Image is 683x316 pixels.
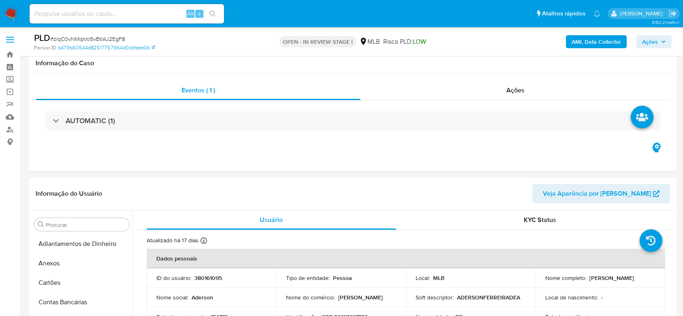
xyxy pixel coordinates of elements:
th: Dados pessoais [147,249,665,268]
button: Veja Aparência por [PERSON_NAME] [532,184,670,203]
input: Procurar [46,221,126,228]
span: Atalhos rápidos [542,9,585,18]
span: Usuário [260,215,283,224]
p: Nome do comércio : [286,294,335,301]
button: Anexos [31,254,132,273]
button: Cartões [31,273,132,293]
p: Local : [416,274,430,282]
p: Local de nascimento : [545,294,598,301]
button: Ações [636,35,672,48]
p: Aderson [192,294,213,301]
button: Procurar [38,221,44,228]
p: Pessoa [333,274,352,282]
span: LOW [413,37,426,46]
span: Alt [187,10,194,17]
button: Contas Bancárias [31,293,132,312]
div: MLB [359,37,380,46]
b: Person ID [34,44,56,51]
p: Nome social : [156,294,188,301]
p: ID do usuário : [156,274,191,282]
div: AUTOMATIC (1) [45,111,660,130]
p: [PERSON_NAME] [589,274,634,282]
a: Notificações [593,10,600,17]
a: b479b60544d82517757964d0cbfdee0b [58,44,155,51]
p: Atualizado há 17 dias [147,237,198,244]
b: PLD [34,31,50,44]
span: # zlqC0vNMlpVo5vBtlAJ2EgF8 [50,35,125,43]
input: Pesquise usuários ou casos... [30,9,224,19]
span: Ações [506,85,525,95]
span: Veja Aparência por [PERSON_NAME] [543,184,651,203]
p: Tipo de entidade : [286,274,330,282]
p: ADERSONFERREIRADEA [457,294,520,301]
b: AML Data Collector [572,35,621,48]
p: Soft descriptor : [416,294,454,301]
span: Ações [642,35,658,48]
a: Sair [668,9,677,18]
p: lucas.santiago@mercadolivre.com [620,10,666,17]
h1: Informação do Caso [36,59,670,67]
p: 380161095 [194,274,222,282]
p: - [601,294,603,301]
button: AML Data Collector [566,35,627,48]
p: OPEN - IN REVIEW STAGE I [280,36,356,47]
p: [PERSON_NAME] [338,294,383,301]
h1: Informação do Usuário [36,190,102,198]
button: search-icon [204,8,221,19]
span: s [198,10,201,17]
h3: AUTOMATIC (1) [66,116,115,125]
span: Eventos ( 1 ) [181,85,215,95]
p: Nome completo : [545,274,586,282]
span: KYC Status [524,215,556,224]
button: Adiantamentos de Dinheiro [31,234,132,254]
p: MLB [433,274,444,282]
span: Risco PLD: [383,37,426,46]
